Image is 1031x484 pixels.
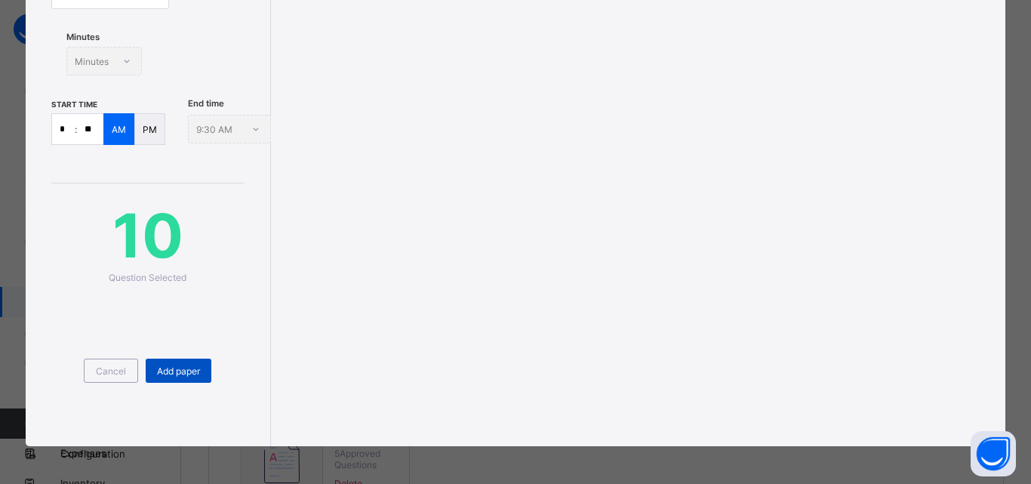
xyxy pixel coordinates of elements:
[51,100,97,109] span: start time
[157,365,200,377] span: Add paper
[143,124,157,135] p: PM
[96,365,126,377] span: Cancel
[188,98,224,109] span: End time
[971,431,1016,476] button: Open asap
[66,32,100,42] span: Minutes
[109,272,186,283] span: Question Selected
[51,199,244,272] span: 10
[112,124,126,135] p: AM
[75,124,77,135] p: :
